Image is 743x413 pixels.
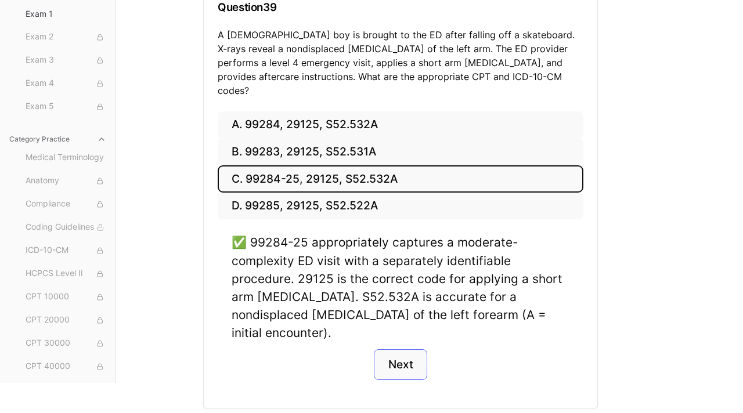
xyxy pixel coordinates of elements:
[21,218,111,237] button: Coding Guidelines
[26,267,106,280] span: HCPCS Level II
[26,175,106,187] span: Anatomy
[26,100,106,113] span: Exam 5
[26,337,106,350] span: CPT 30000
[374,349,427,381] button: Next
[218,28,583,97] p: A [DEMOGRAPHIC_DATA] boy is brought to the ED after falling off a skateboard. X-rays reveal a non...
[26,54,106,67] span: Exam 3
[26,198,106,211] span: Compliance
[21,97,111,116] button: Exam 5
[21,148,111,167] button: Medical Terminology
[26,221,106,234] span: Coding Guidelines
[21,74,111,93] button: Exam 4
[26,360,106,373] span: CPT 40000
[21,288,111,306] button: CPT 10000
[5,130,111,148] button: Category Practice
[26,244,106,257] span: ICD-10-CM
[218,193,583,220] button: D. 99285, 29125, S52.522A
[218,165,583,193] button: C. 99284-25, 29125, S52.532A
[21,5,111,23] button: Exam 1
[21,172,111,190] button: Anatomy
[21,334,111,353] button: CPT 30000
[26,77,106,90] span: Exam 4
[21,28,111,46] button: Exam 2
[21,311,111,329] button: CPT 20000
[232,233,569,342] div: ✅ 99284-25 appropriately captures a moderate-complexity ED visit with a separately identifiable p...
[26,151,106,164] span: Medical Terminology
[218,139,583,166] button: B. 99283, 29125, S52.531A
[26,291,106,303] span: CPT 10000
[21,357,111,376] button: CPT 40000
[21,51,111,70] button: Exam 3
[21,195,111,213] button: Compliance
[26,314,106,327] span: CPT 20000
[26,31,106,44] span: Exam 2
[21,265,111,283] button: HCPCS Level II
[21,241,111,260] button: ICD-10-CM
[26,8,106,20] span: Exam 1
[218,111,583,139] button: A. 99284, 29125, S52.532A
